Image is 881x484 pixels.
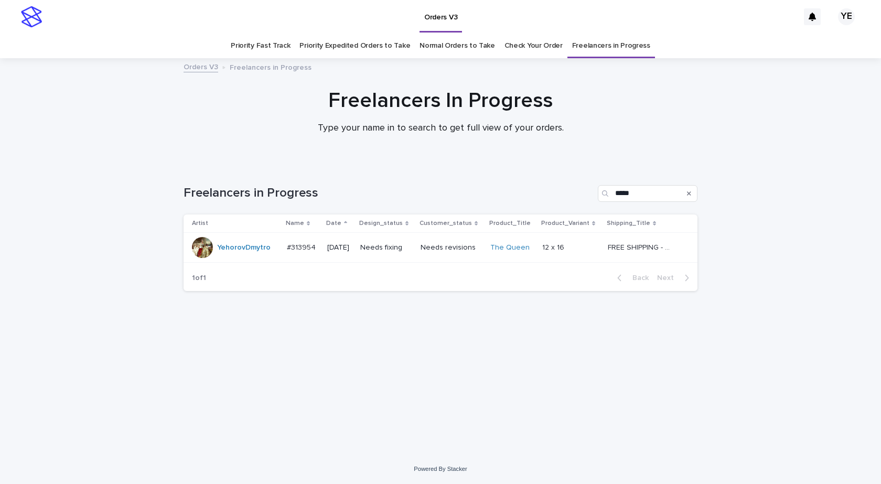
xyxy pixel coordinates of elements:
img: stacker-logo-s-only.png [21,6,42,27]
p: Needs revisions [421,243,482,252]
p: Customer_status [420,218,472,229]
a: Check Your Order [504,34,563,58]
a: Powered By Stacker [414,466,467,472]
p: Product_Title [489,218,531,229]
span: Next [657,274,680,282]
p: 12 x 16 [542,241,566,252]
p: Product_Variant [541,218,589,229]
p: Name [286,218,304,229]
h1: Freelancers In Progress [184,88,697,113]
p: Date [326,218,341,229]
a: YehorovDmytro [217,243,271,252]
a: Priority Fast Track [231,34,290,58]
p: [DATE] [327,243,352,252]
a: Priority Expedited Orders to Take [299,34,410,58]
p: 1 of 1 [184,265,214,291]
button: Back [609,273,653,283]
h1: Freelancers in Progress [184,186,594,201]
button: Next [653,273,697,283]
p: FREE SHIPPING - preview in 1-2 business days, after your approval delivery will take 5-10 b.d. [608,241,675,252]
p: Artist [192,218,208,229]
a: Orders V3 [184,60,218,72]
p: #313954 [287,241,318,252]
p: Freelancers in Progress [230,61,311,72]
span: Back [626,274,649,282]
p: Design_status [359,218,403,229]
p: Type your name in to search to get full view of your orders. [231,123,650,134]
tr: YehorovDmytro #313954#313954 [DATE]Needs fixingNeeds revisionsThe Queen 12 x 1612 x 16 FREE SHIPP... [184,233,697,263]
a: Normal Orders to Take [420,34,495,58]
a: Freelancers in Progress [572,34,650,58]
p: Needs fixing [360,243,412,252]
div: YE [838,8,855,25]
a: The Queen [490,243,530,252]
input: Search [598,185,697,202]
p: Shipping_Title [607,218,650,229]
